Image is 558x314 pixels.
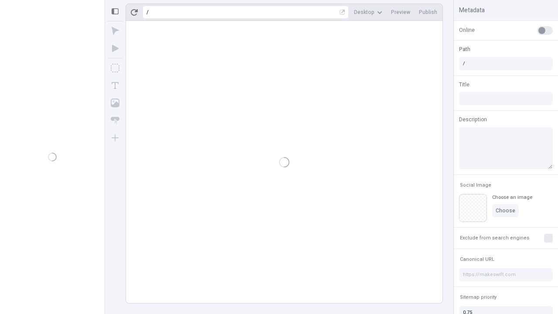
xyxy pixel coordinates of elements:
span: Canonical URL [460,256,494,263]
div: Choose an image [492,194,532,201]
span: Path [459,45,470,53]
span: Online [459,26,475,34]
button: Social Image [458,180,493,191]
span: Exclude from search engines [460,235,529,241]
span: Description [459,116,487,123]
button: Image [107,95,123,111]
span: Desktop [354,9,374,16]
input: https://makeswift.com [459,268,553,281]
button: Preview [388,6,414,19]
span: Sitemap priority [460,294,497,300]
button: Text [107,78,123,93]
span: Social Image [460,182,491,188]
span: Title [459,81,470,89]
span: Publish [419,9,437,16]
button: Sitemap priority [458,292,498,303]
span: Choose [496,207,515,214]
button: Choose [492,204,519,217]
button: Publish [415,6,441,19]
button: Box [107,60,123,76]
button: Canonical URL [458,254,496,265]
button: Exclude from search engines [458,233,531,243]
button: Button [107,113,123,128]
button: Desktop [350,6,386,19]
div: / [146,9,149,16]
span: Preview [391,9,410,16]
